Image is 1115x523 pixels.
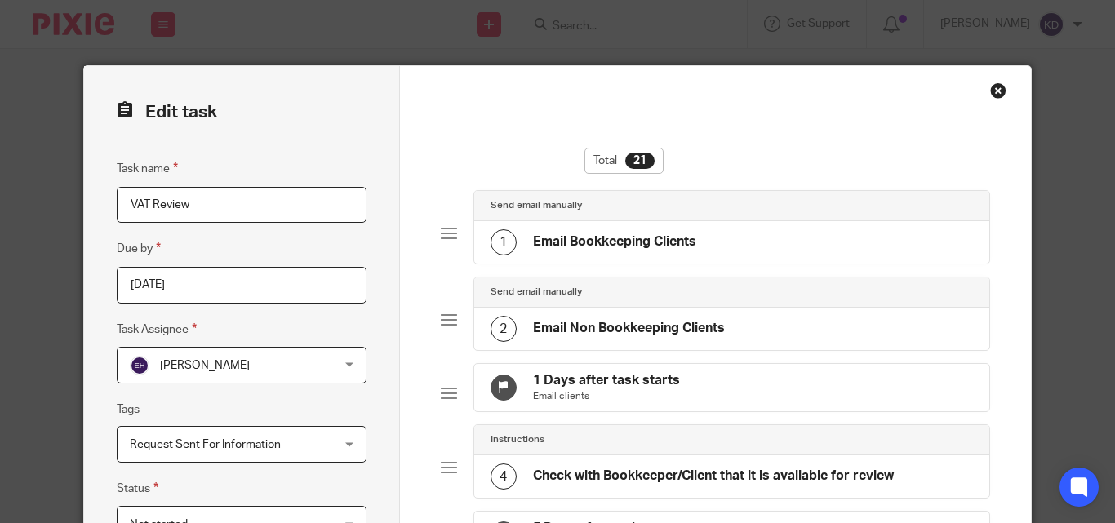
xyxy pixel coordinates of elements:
h4: Email Bookkeeping Clients [533,233,696,250]
div: Close this dialog window [990,82,1006,99]
h4: Instructions [491,433,544,446]
div: Total [584,148,664,174]
label: Due by [117,239,161,258]
img: svg%3E [130,356,149,375]
input: Pick a date [117,267,366,304]
div: 21 [625,153,655,169]
h4: 1 Days after task starts [533,372,680,389]
div: 1 [491,229,517,255]
h4: Check with Bookkeeper/Client that it is available for review [533,468,894,485]
div: 2 [491,316,517,342]
label: Tags [117,401,140,418]
label: Task Assignee [117,320,197,339]
p: Email clients [533,390,680,403]
h4: Email Non Bookkeeping Clients [533,320,725,337]
h2: Edit task [117,99,366,126]
h4: Send email manually [491,199,582,212]
h4: Send email manually [491,286,582,299]
span: [PERSON_NAME] [160,360,250,371]
label: Task name [117,159,178,178]
div: 4 [491,463,517,490]
label: Status [117,479,158,498]
span: Request Sent For Information [130,439,281,450]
